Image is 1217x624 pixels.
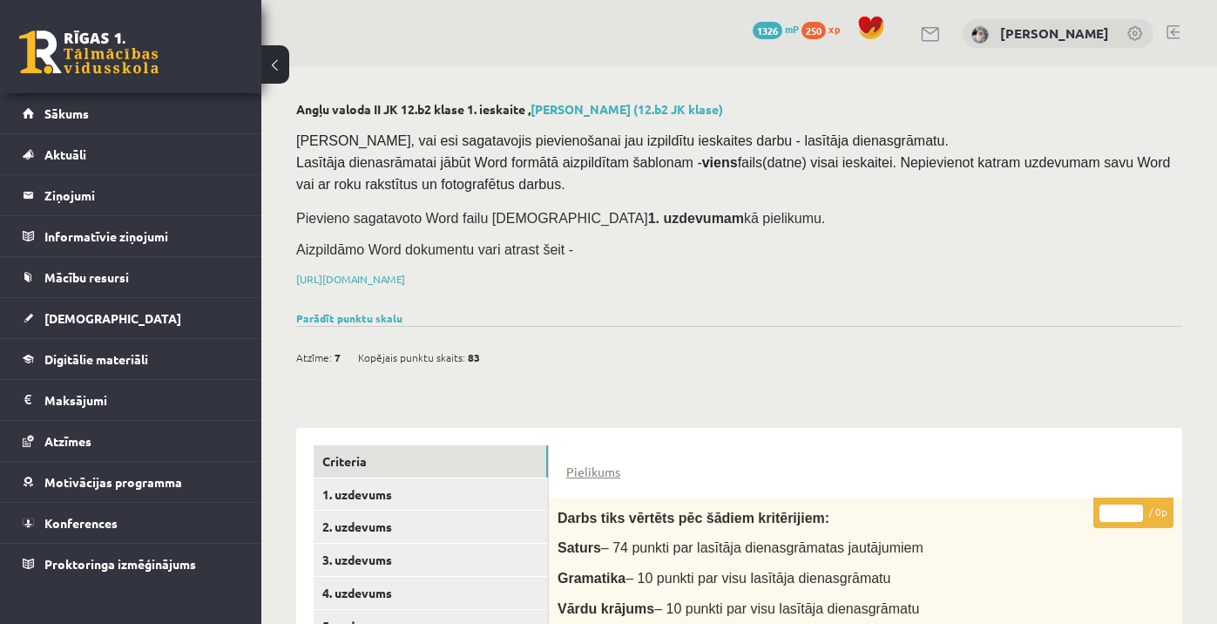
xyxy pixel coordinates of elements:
[44,433,91,449] span: Atzīmes
[558,511,829,526] span: Darbs tiks vērtēts pēc šādiem kritērijiem:
[296,344,332,370] span: Atzīme:
[566,463,620,481] a: Pielikums
[702,155,738,170] strong: viens
[23,134,240,174] a: Aktuāli
[558,540,601,555] span: Saturs
[753,22,799,36] a: 1326 mP
[296,311,402,325] a: Parādīt punktu skalu
[44,269,129,285] span: Mācību resursi
[296,102,1182,117] h2: Angļu valoda II JK 12.b2 klase 1. ieskaite ,
[44,515,118,531] span: Konferences
[558,571,625,586] span: Gramatika
[335,344,341,370] span: 7
[314,478,548,511] a: 1. uzdevums
[314,445,548,478] a: Criteria
[558,601,654,616] span: Vārdu krājums
[44,556,196,572] span: Proktoringa izmēģinājums
[314,511,548,543] a: 2. uzdevums
[601,540,923,555] span: – 74 punkti par lasītāja dienasgrāmatas jautājumiem
[296,133,1174,192] span: [PERSON_NAME], vai esi sagatavojis pievienošanai jau izpildītu ieskaites darbu - lasītāja dienasg...
[296,211,825,226] span: Pievieno sagatavoto Word failu [DEMOGRAPHIC_DATA] kā pielikumu.
[44,216,240,256] legend: Informatīvie ziņojumi
[23,380,240,420] a: Maksājumi
[828,22,840,36] span: xp
[44,310,181,326] span: [DEMOGRAPHIC_DATA]
[314,577,548,609] a: 4. uzdevums
[314,544,548,576] a: 3. uzdevums
[23,503,240,543] a: Konferences
[23,421,240,461] a: Atzīmes
[44,175,240,215] legend: Ziņojumi
[44,380,240,420] legend: Maksājumi
[44,146,86,162] span: Aktuāli
[358,344,465,370] span: Kopējais punktu skaits:
[19,31,159,74] a: Rīgas 1. Tālmācības vidusskola
[801,22,849,36] a: 250 xp
[1093,498,1173,528] p: / 0p
[648,211,744,226] strong: 1. uzdevumam
[468,344,480,370] span: 83
[23,544,240,584] a: Proktoringa izmēģinājums
[296,272,405,286] a: [URL][DOMAIN_NAME]
[296,242,573,257] span: Aizpildāmo Word dokumentu vari atrast šeit -
[1000,24,1109,42] a: [PERSON_NAME]
[531,101,723,117] a: [PERSON_NAME] (12.b2 JK klase)
[23,298,240,338] a: [DEMOGRAPHIC_DATA]
[23,175,240,215] a: Ziņojumi
[801,22,826,39] span: 250
[23,257,240,297] a: Mācību resursi
[654,601,919,616] span: – 10 punkti par visu lasītāja dienasgrāmatu
[44,105,89,121] span: Sākums
[23,216,240,256] a: Informatīvie ziņojumi
[23,339,240,379] a: Digitālie materiāli
[23,462,240,502] a: Motivācijas programma
[23,93,240,133] a: Sākums
[44,474,182,490] span: Motivācijas programma
[753,22,782,39] span: 1326
[44,351,148,367] span: Digitālie materiāli
[625,571,890,586] span: – 10 punkti par visu lasītāja dienasgrāmatu
[971,26,989,44] img: Emīlija Kajaka
[785,22,799,36] span: mP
